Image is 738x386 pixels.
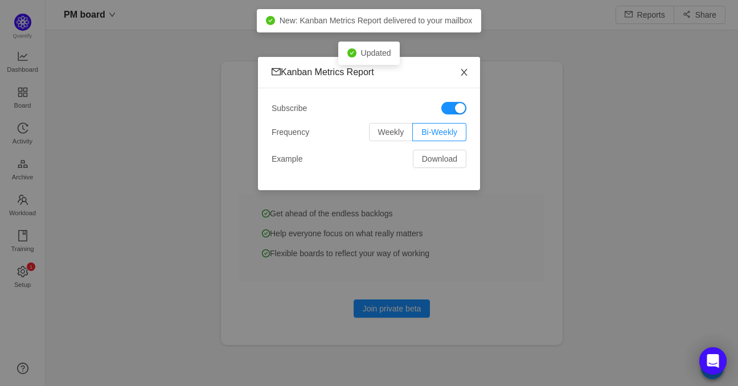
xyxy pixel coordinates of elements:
[460,68,469,77] i: icon: close
[272,67,281,76] i: icon: mail
[699,347,727,375] div: Open Intercom Messenger
[378,128,404,137] span: Weekly
[272,102,307,114] span: Subscribe
[361,48,391,58] span: Updated
[448,57,480,89] button: Close
[347,48,356,58] i: icon: check-circle
[280,16,473,25] span: New: Kanban Metrics Report delivered to your mailbox
[413,150,466,168] button: Download
[421,128,457,137] span: Bi-Weekly
[266,16,275,25] i: icon: check-circle
[272,126,309,138] span: Frequency
[272,67,374,77] span: Kanban Metrics Report
[272,153,302,165] span: Example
